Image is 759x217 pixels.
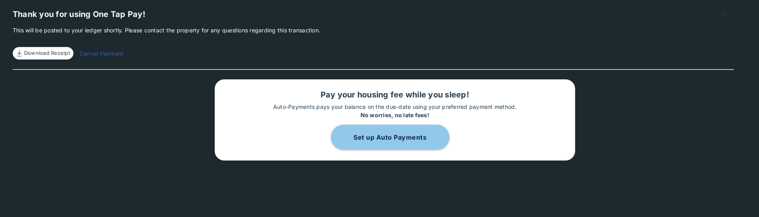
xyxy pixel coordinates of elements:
a: Cancel Payment [80,49,123,60]
button: Set up Auto Payments [331,125,449,150]
a: Set up Auto Payments [331,133,459,141]
p: This will be posted to your ledger shortly. Please contact the property for any questions regardi... [13,26,734,60]
a: Download Receipt [13,47,74,60]
span: Download Receipt [24,49,70,57]
h1: Pay your housing fee while you sleep! [219,90,571,99]
p: Auto-Payments pays your balance on the due-date using your preferred payment method. [219,103,571,119]
h1: Thank you for using One Tap Pay! [13,9,734,23]
div: No worries, no late fees! [219,111,571,119]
